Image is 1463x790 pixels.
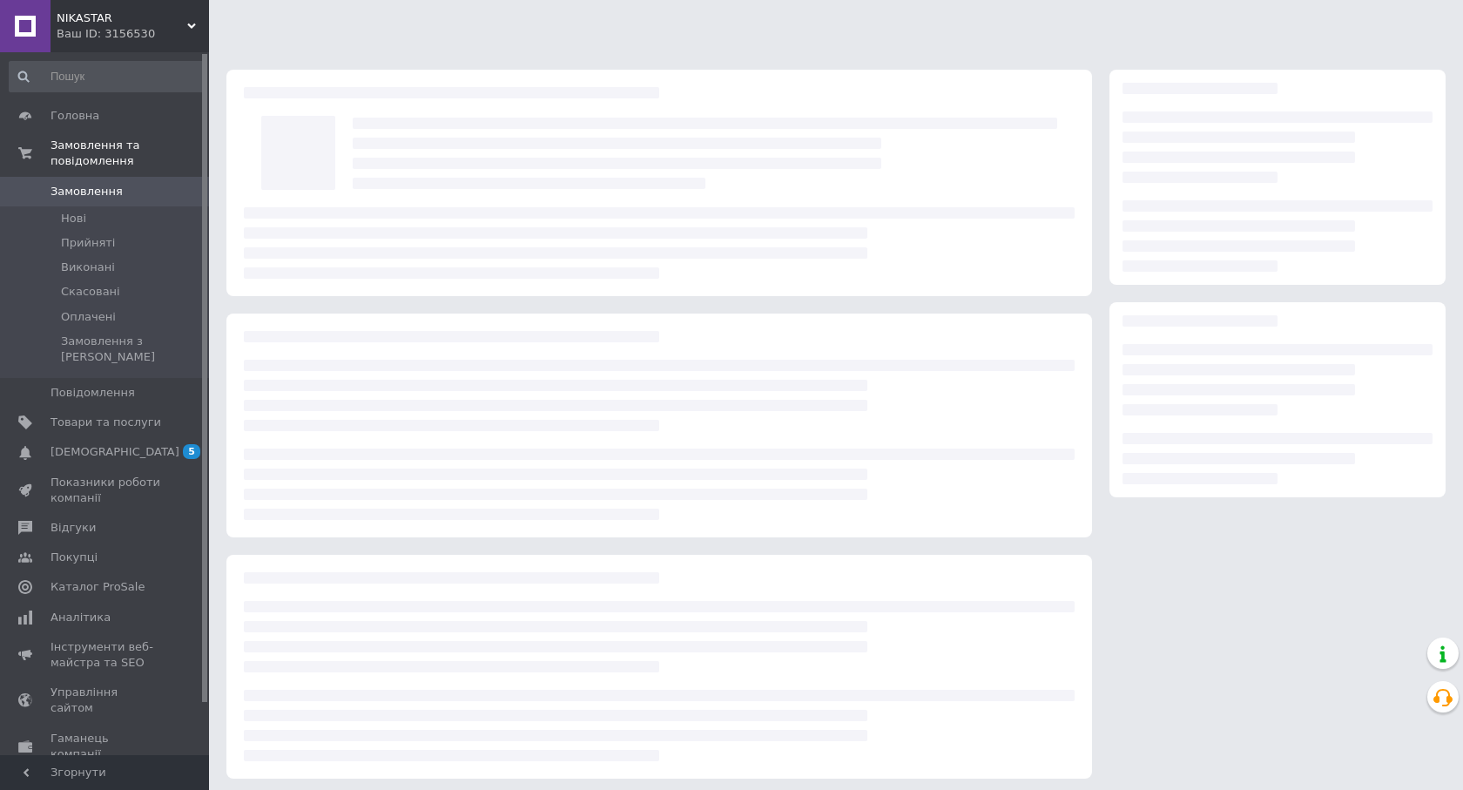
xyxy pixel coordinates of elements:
span: Замовлення та повідомлення [51,138,209,169]
span: Аналітика [51,610,111,625]
span: Інструменти веб-майстра та SEO [51,639,161,671]
span: Замовлення з [PERSON_NAME] [61,334,204,365]
span: 5 [183,444,200,459]
input: Пошук [9,61,206,92]
span: Повідомлення [51,385,135,401]
span: Замовлення [51,184,123,199]
span: Оплачені [61,309,116,325]
div: Ваш ID: 3156530 [57,26,209,42]
span: Управління сайтом [51,685,161,716]
span: Головна [51,108,99,124]
span: Покупці [51,550,98,565]
span: Скасовані [61,284,120,300]
span: Виконані [61,260,115,275]
span: [DEMOGRAPHIC_DATA] [51,444,179,460]
span: Прийняті [61,235,115,251]
span: Гаманець компанії [51,731,161,762]
span: NIKASTAR [57,10,187,26]
span: Відгуки [51,520,96,536]
span: Показники роботи компанії [51,475,161,506]
span: Товари та послуги [51,415,161,430]
span: Каталог ProSale [51,579,145,595]
span: Нові [61,211,86,226]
